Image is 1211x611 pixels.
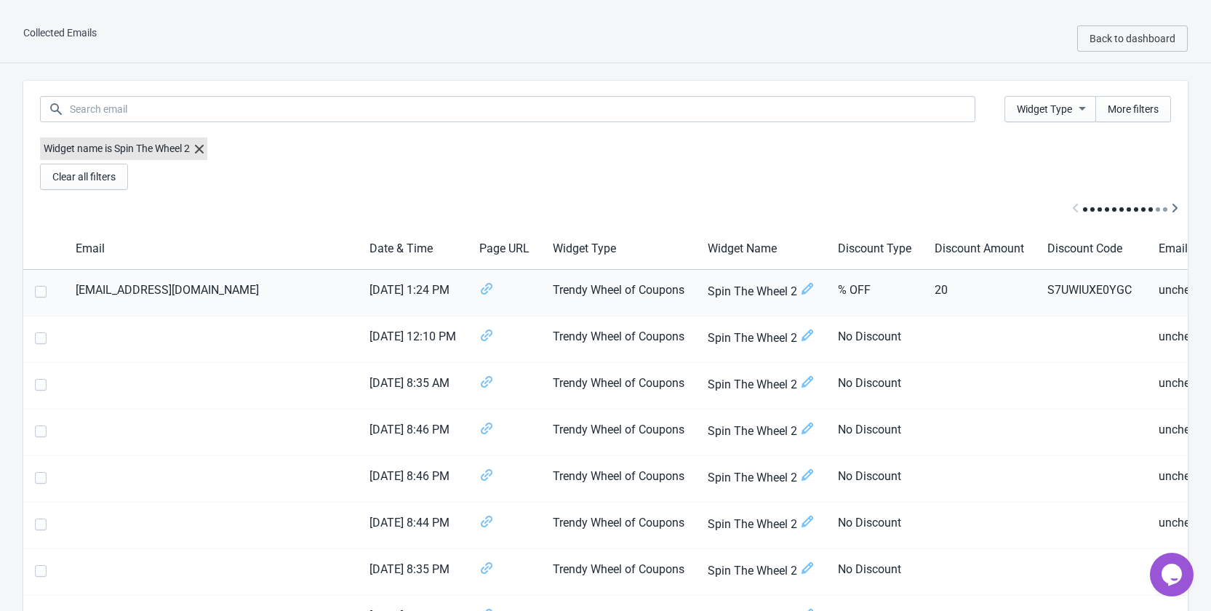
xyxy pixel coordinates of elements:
th: Date & Time [358,228,468,270]
button: Clear all filters [40,164,128,190]
td: [DATE] 8:46 PM [358,456,468,503]
td: S7UWIUXE0YGC [1036,270,1147,316]
td: [EMAIL_ADDRESS][DOMAIN_NAME] [64,270,358,316]
td: No Discount [826,316,923,363]
td: Trendy Wheel of Coupons [541,316,696,363]
span: Spin The Wheel 2 [708,281,815,301]
td: Trendy Wheel of Coupons [541,410,696,456]
td: 20 [923,270,1036,316]
span: More filters [1108,103,1159,115]
td: No Discount [826,363,923,410]
iframe: chat widget [1150,553,1196,596]
span: Spin The Wheel 2 [708,328,815,348]
span: Back to dashboard [1090,33,1175,44]
td: Trendy Wheel of Coupons [541,363,696,410]
span: Clear all filters [52,171,116,183]
label: Widget name is Spin The Wheel 2 [40,137,207,160]
td: [DATE] 8:46 PM [358,410,468,456]
td: Trendy Wheel of Coupons [541,456,696,503]
th: Widget Type [541,228,696,270]
span: Spin The Wheel 2 [708,468,815,487]
td: Trendy Wheel of Coupons [541,270,696,316]
td: [DATE] 8:35 PM [358,549,468,596]
span: Spin The Wheel 2 [708,421,815,441]
span: Spin The Wheel 2 [708,514,815,534]
td: % OFF [826,270,923,316]
td: Trendy Wheel of Coupons [541,503,696,549]
span: Spin The Wheel 2 [708,561,815,580]
td: [DATE] 8:44 PM [358,503,468,549]
th: Discount Type [826,228,923,270]
td: [DATE] 12:10 PM [358,316,468,363]
th: Page URL [468,228,541,270]
button: More filters [1095,96,1171,122]
button: Widget Type [1004,96,1096,122]
td: No Discount [826,503,923,549]
td: No Discount [826,456,923,503]
td: [DATE] 1:24 PM [358,270,468,316]
th: Discount Amount [923,228,1036,270]
span: Spin The Wheel 2 [708,375,815,394]
button: Back to dashboard [1077,25,1188,52]
input: Search email [69,96,975,122]
td: Trendy Wheel of Coupons [541,549,696,596]
th: Discount Code [1036,228,1147,270]
td: No Discount [826,410,923,456]
button: Scroll table right one column [1162,196,1188,223]
th: Email [64,228,358,270]
td: No Discount [826,549,923,596]
th: Widget Name [696,228,826,270]
td: [DATE] 8:35 AM [358,363,468,410]
span: Widget Type [1017,103,1072,115]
